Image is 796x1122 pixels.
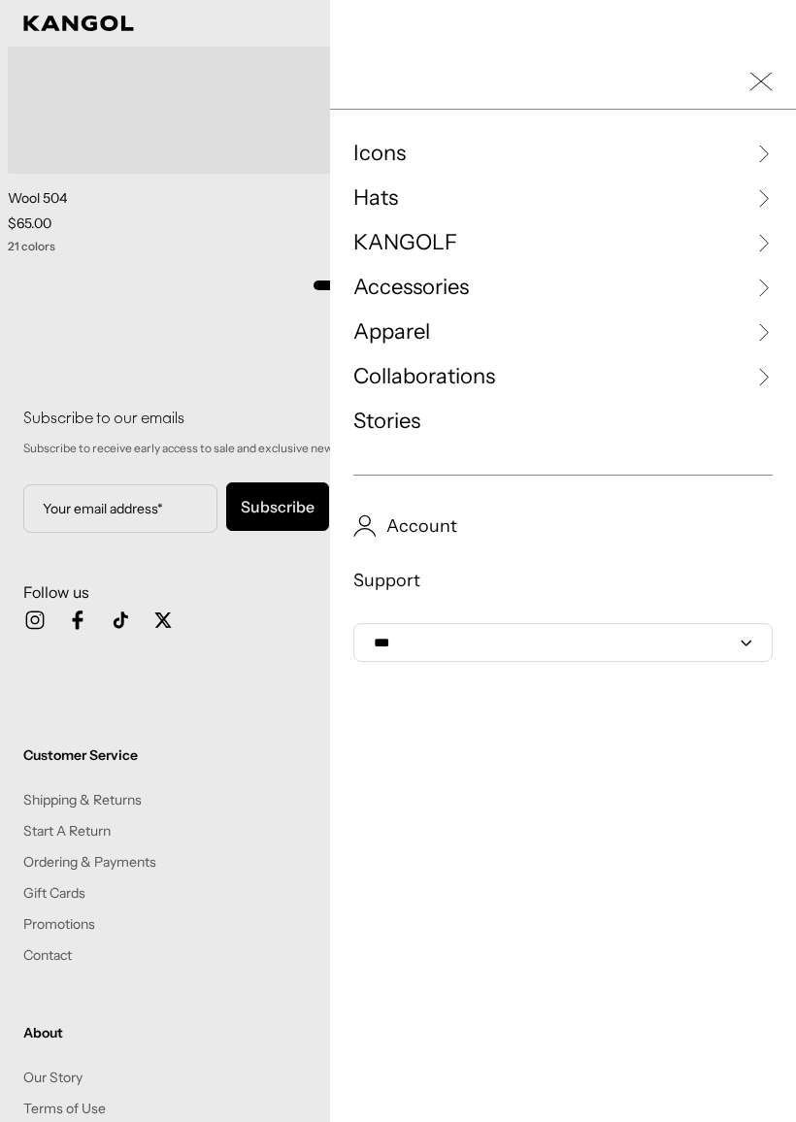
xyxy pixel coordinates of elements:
[353,514,773,538] a: Account
[353,139,773,168] a: Icons
[749,70,773,93] button: Close Mobile Nav
[353,362,495,391] span: Collaborations
[353,273,469,302] span: Accessories
[353,362,773,391] a: Collaborations
[353,228,457,257] span: KANGOLF
[353,228,773,257] a: KANGOLF
[353,569,773,592] a: Support
[353,407,773,436] a: Stories
[353,183,773,213] a: Hats
[353,317,430,346] span: Apparel
[353,569,420,592] span: Support
[353,273,773,302] a: Accessories
[353,623,773,662] select: Select Currency
[353,317,773,346] a: Apparel
[377,514,457,538] span: Account
[353,139,406,168] span: Icons
[353,183,398,213] span: Hats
